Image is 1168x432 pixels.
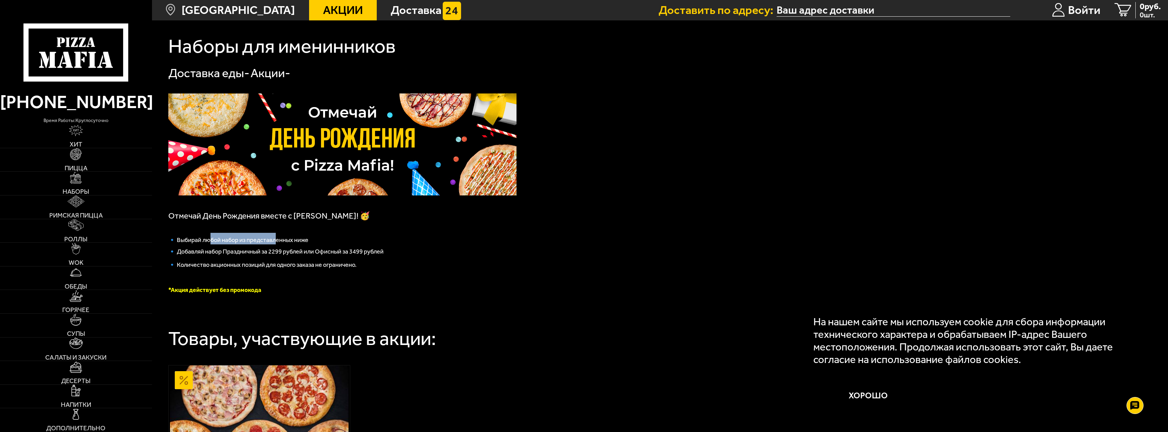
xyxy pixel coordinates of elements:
[65,283,87,290] span: Обеды
[168,211,370,221] span: Отмечай День Рождения вместе с [PERSON_NAME]! 🥳
[168,66,250,80] a: Доставка еды-
[168,286,261,294] font: *Акция действует без промокода
[391,4,441,16] span: Доставка
[251,66,290,80] a: Акции-
[182,4,295,16] span: [GEOGRAPHIC_DATA]
[62,307,89,313] span: Горячее
[443,2,461,20] img: 15daf4d41897b9f0e9f617042186c801.svg
[69,259,83,266] span: WOK
[64,236,87,242] span: Роллы
[61,401,91,408] span: Напитки
[65,165,87,171] span: Пицца
[813,315,1135,366] p: На нашем сайте мы используем cookie для сбора информации технического характера и обрабатываем IP...
[61,378,90,384] span: Десерты
[45,354,106,361] span: Салаты и закуски
[323,4,363,16] span: Акции
[70,141,82,148] span: Хит
[168,236,308,244] span: 🔹 Выбирай любой набор из представленных ниже
[1068,4,1100,16] span: Войти
[659,4,777,16] span: Доставить по адресу:
[168,93,517,195] img: 1024x1024
[777,4,1010,17] input: Ваш адрес доставки
[813,378,923,414] button: Хорошо
[168,261,357,269] span: 🔹 Количество акционных позиций для одного заказа не ограничено.
[67,330,85,337] span: Супы
[1140,2,1161,11] span: 0 руб.
[1140,11,1161,18] span: 0 шт.
[175,371,193,390] img: Акционный
[49,212,103,219] span: Римская пицца
[46,425,105,431] span: Дополнительно
[168,248,384,255] span: 🔹 Добавляй набор Праздничный за 2299 рублей или Офисный за 3499 рублей
[168,37,396,56] h1: Наборы для именинников
[63,188,89,195] span: Наборы
[168,329,436,348] div: Товары, участвующие в акции:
